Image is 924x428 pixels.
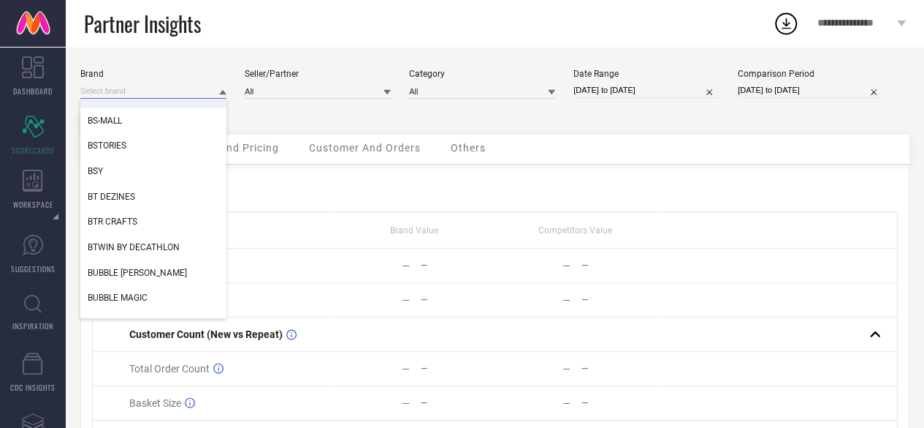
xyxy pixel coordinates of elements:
div: — [421,364,495,374]
div: — [581,364,655,374]
div: — [421,398,495,408]
div: — [402,260,410,271]
span: Partner Insights [84,9,201,39]
div: BT DEZINES [80,184,226,209]
span: BUBBLE MAGIC [88,293,148,303]
div: — [562,397,570,409]
div: — [581,260,655,271]
div: BS-MALL [80,108,226,133]
span: BUBBLE [PERSON_NAME] [88,268,187,278]
div: — [562,363,570,375]
span: INSPIRATION [12,320,53,331]
div: Open download list [773,10,799,37]
span: BTWIN BY DECATHLON [88,242,180,252]
span: Others [451,142,486,154]
span: WORKSPACE [13,199,53,210]
div: — [421,295,495,305]
span: SCORECARDS [12,145,55,156]
div: — [421,260,495,271]
div: BSTORIES [80,133,226,158]
span: BS-MALL [88,116,122,126]
span: Customer Count (New vs Repeat) [129,328,283,340]
span: Customer And Orders [309,142,421,154]
input: Select date range [573,83,719,98]
div: — [562,294,570,306]
div: Metrics [92,176,898,193]
div: Brand [80,69,226,79]
div: — [581,398,655,408]
div: BTR CRAFTS [80,209,226,234]
div: — [562,260,570,271]
span: Competitors Value [538,225,612,236]
input: Select brand [80,83,226,99]
span: SUGGESTIONS [11,263,56,274]
div: — [402,294,410,306]
div: BUBBLEGUMMERS [80,311,226,336]
div: BUBBLE BERRY [80,260,226,285]
div: Comparison Period [738,69,884,79]
div: Category [409,69,555,79]
span: BSTORIES [88,140,126,151]
div: BSY [80,159,226,184]
div: BUBBLE MAGIC [80,285,226,310]
div: Date Range [573,69,719,79]
span: Basket Size [129,397,181,409]
span: BSY [88,166,103,176]
span: Total Order Count [129,363,210,375]
div: — [581,295,655,305]
span: Brand Value [390,225,438,236]
div: BTWIN BY DECATHLON [80,235,226,260]
span: CDC INSIGHTS [10,382,56,393]
input: Select comparison period [738,83,884,98]
span: DASHBOARD [13,86,53,97]
div: — [402,363,410,375]
div: — [402,397,410,409]
span: BTR CRAFTS [88,217,137,227]
span: BT DEZINES [88,192,135,202]
div: Seller/Partner [245,69,391,79]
